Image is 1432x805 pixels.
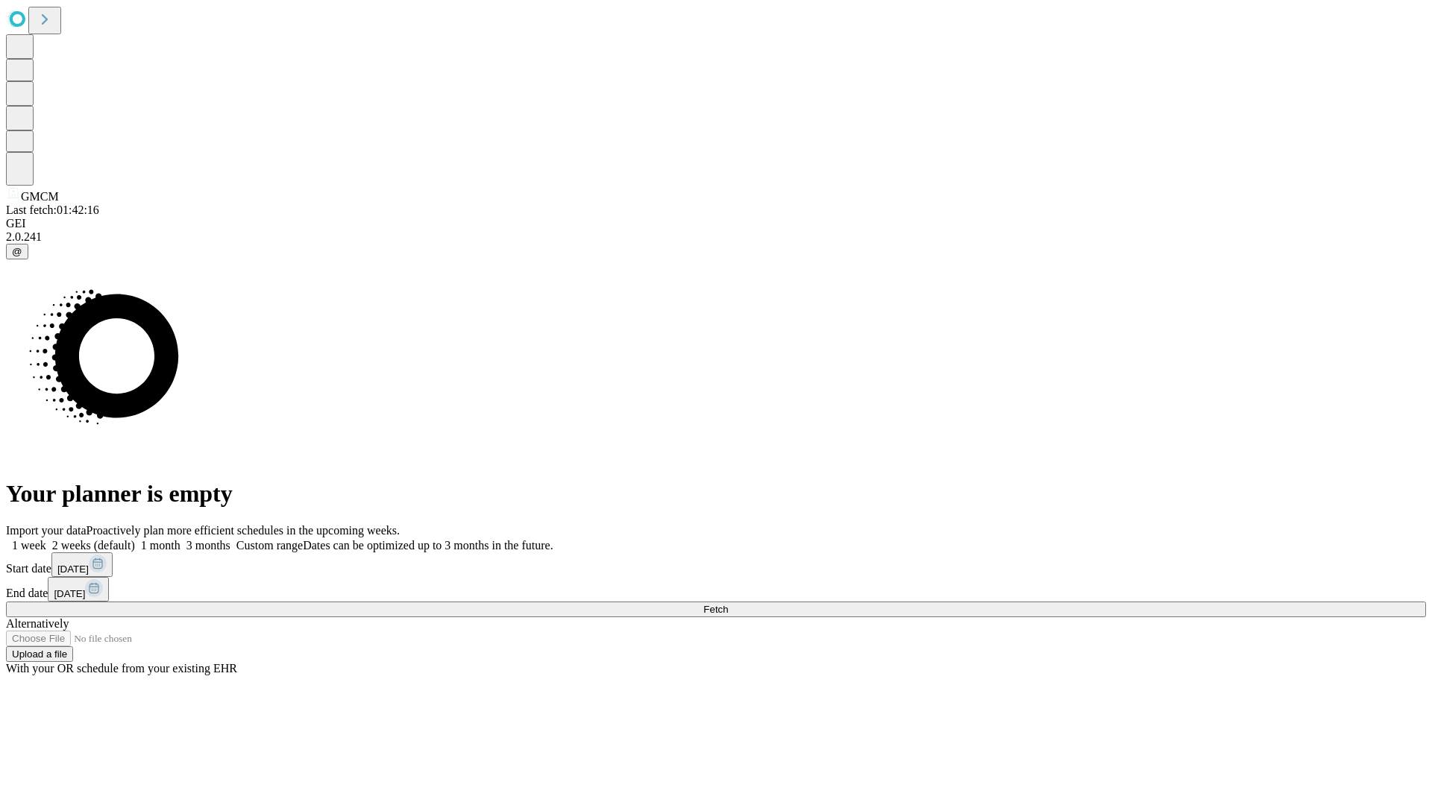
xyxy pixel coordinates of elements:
[236,539,303,552] span: Custom range
[12,246,22,257] span: @
[6,244,28,259] button: @
[6,552,1426,577] div: Start date
[6,577,1426,602] div: End date
[6,524,87,537] span: Import your data
[141,539,180,552] span: 1 month
[48,577,109,602] button: [DATE]
[6,203,99,216] span: Last fetch: 01:42:16
[303,539,553,552] span: Dates can be optimized up to 3 months in the future.
[6,617,69,630] span: Alternatively
[57,563,89,575] span: [DATE]
[186,539,230,552] span: 3 months
[12,539,46,552] span: 1 week
[6,602,1426,617] button: Fetch
[54,588,85,599] span: [DATE]
[703,604,728,615] span: Fetch
[52,539,135,552] span: 2 weeks (default)
[6,217,1426,230] div: GEI
[6,230,1426,244] div: 2.0.241
[51,552,113,577] button: [DATE]
[6,646,73,662] button: Upload a file
[6,662,237,675] span: With your OR schedule from your existing EHR
[21,190,59,203] span: GMCM
[6,480,1426,508] h1: Your planner is empty
[87,524,400,537] span: Proactively plan more efficient schedules in the upcoming weeks.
